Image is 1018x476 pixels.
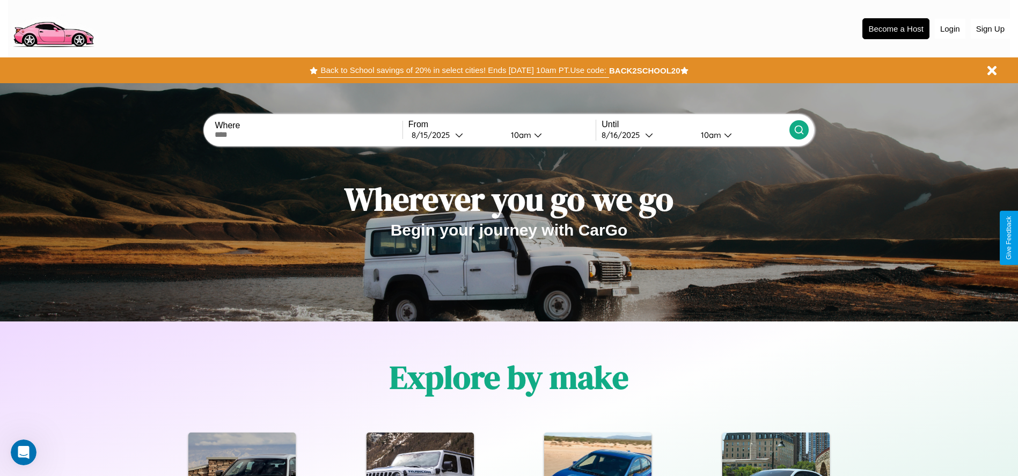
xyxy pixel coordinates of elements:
[408,120,596,129] label: From
[8,5,98,50] img: logo
[971,19,1010,39] button: Sign Up
[862,18,929,39] button: Become a Host
[695,130,724,140] div: 10am
[609,66,680,75] b: BACK2SCHOOL20
[506,130,534,140] div: 10am
[935,19,965,39] button: Login
[11,440,36,465] iframe: Intercom live chat
[502,129,596,141] button: 10am
[602,120,789,129] label: Until
[412,130,455,140] div: 8 / 15 / 2025
[408,129,502,141] button: 8/15/2025
[215,121,402,130] label: Where
[318,63,609,78] button: Back to School savings of 20% in select cities! Ends [DATE] 10am PT.Use code:
[390,355,628,399] h1: Explore by make
[692,129,789,141] button: 10am
[602,130,645,140] div: 8 / 16 / 2025
[1005,216,1013,260] div: Give Feedback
